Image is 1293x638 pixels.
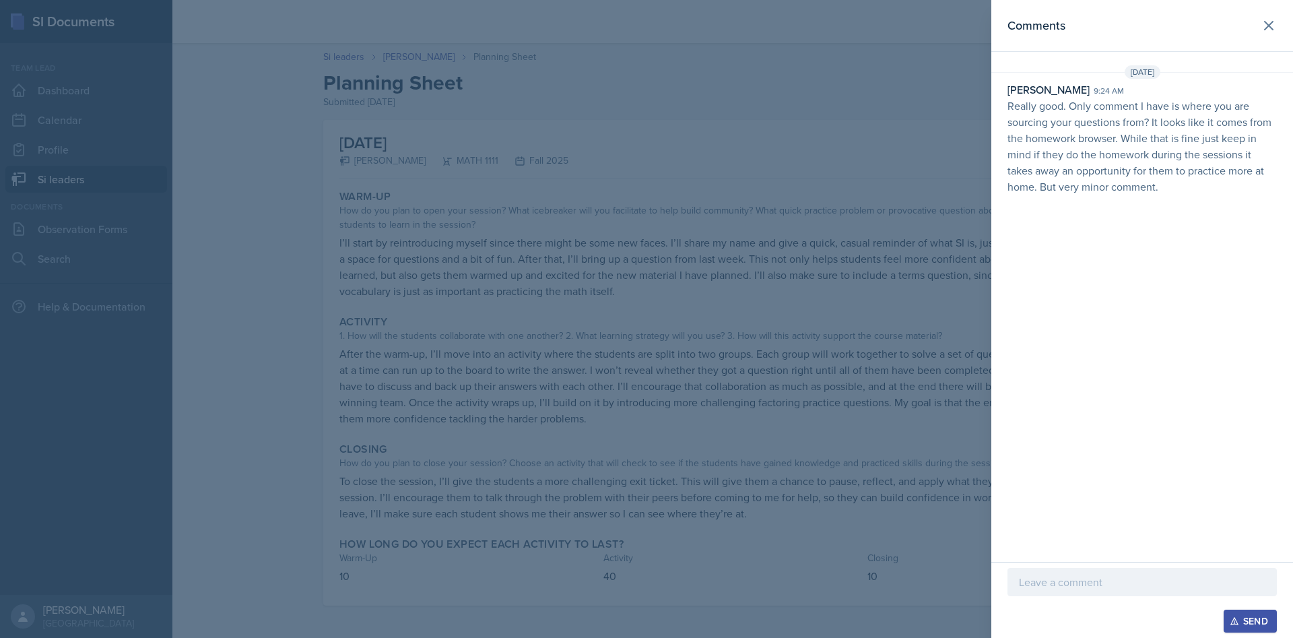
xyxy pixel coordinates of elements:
[1224,610,1277,633] button: Send
[1007,16,1065,35] h2: Comments
[1007,82,1090,98] div: [PERSON_NAME]
[1232,616,1268,627] div: Send
[1007,98,1277,195] p: Really good. Only comment I have is where you are sourcing your questions from? It looks like it ...
[1125,65,1160,79] span: [DATE]
[1094,85,1124,97] div: 9:24 am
